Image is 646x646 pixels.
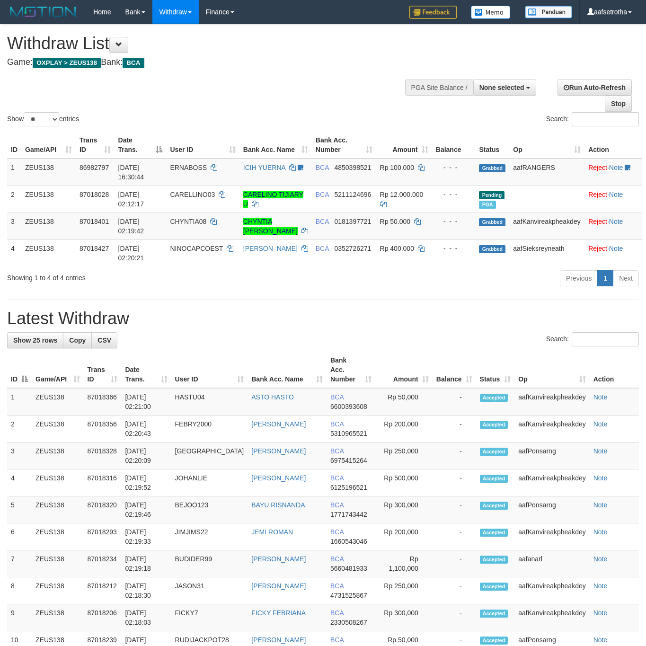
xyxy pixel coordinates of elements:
[330,528,344,536] span: BCA
[572,332,639,346] input: Search:
[330,565,367,572] span: Copy 5660481933 to clipboard
[80,164,109,171] span: 86982797
[330,582,344,590] span: BCA
[32,352,84,388] th: Game/API: activate to sort column ascending
[32,550,84,577] td: ZEUS138
[171,442,248,469] td: [GEOGRAPHIC_DATA]
[409,6,457,19] img: Feedback.jpg
[479,84,524,91] span: None selected
[525,6,572,18] img: panduan.png
[546,332,639,346] label: Search:
[514,604,589,631] td: aafKanvireakpheakdey
[251,501,305,509] a: BAYU RISNANDA
[479,164,505,172] span: Grabbed
[558,80,632,96] a: Run Auto-Refresh
[509,239,584,266] td: aafSieksreyneath
[84,496,122,523] td: 87018320
[375,604,433,631] td: Rp 300,000
[69,336,86,344] span: Copy
[121,523,171,550] td: [DATE] 02:19:33
[7,5,79,19] img: MOTION_logo.png
[590,352,639,388] th: Action
[251,555,306,563] a: [PERSON_NAME]
[479,201,496,209] span: Marked by aafanarl
[480,637,508,645] span: Accepted
[433,604,476,631] td: -
[7,523,32,550] td: 6
[121,550,171,577] td: [DATE] 02:19:18
[251,636,306,644] a: [PERSON_NAME]
[593,447,608,455] a: Note
[170,191,215,198] span: CARELLINO03
[243,191,303,208] a: CARELINO TIJIARY U
[7,352,32,388] th: ID: activate to sort column descending
[588,164,607,171] a: Reject
[480,610,508,618] span: Accepted
[334,218,371,225] span: Copy 0181397721 to clipboard
[433,469,476,496] td: -
[380,191,424,198] span: Rp 12.000.000
[121,388,171,416] td: [DATE] 02:21:00
[121,469,171,496] td: [DATE] 02:19:52
[7,442,32,469] td: 3
[479,218,505,226] span: Grabbed
[330,484,367,491] span: Copy 6125196521 to clipboard
[593,501,608,509] a: Note
[330,609,344,617] span: BCA
[471,6,511,19] img: Button%20Memo.svg
[170,164,207,171] span: ERNABOSS
[330,511,367,518] span: Copy 1771743442 to clipboard
[33,58,101,68] span: OXPLAY > ZEUS138
[433,442,476,469] td: -
[593,474,608,482] a: Note
[7,388,32,416] td: 1
[375,523,433,550] td: Rp 200,000
[7,469,32,496] td: 4
[80,191,109,198] span: 87018028
[433,416,476,442] td: -
[21,239,76,266] td: ZEUS138
[514,442,589,469] td: aafPonsarng
[248,352,327,388] th: Bank Acc. Name: activate to sort column ascending
[121,442,171,469] td: [DATE] 02:20:09
[584,132,642,159] th: Action
[7,58,421,67] h4: Game: Bank:
[21,132,76,159] th: Game/API: activate to sort column ascending
[123,58,144,68] span: BCA
[243,245,298,252] a: [PERSON_NAME]
[7,309,639,328] h1: Latest Withdraw
[330,393,344,401] span: BCA
[480,583,508,591] span: Accepted
[588,245,607,252] a: Reject
[375,442,433,469] td: Rp 250,000
[84,523,122,550] td: 87018293
[593,555,608,563] a: Note
[84,388,122,416] td: 87018366
[376,132,432,159] th: Amount: activate to sort column ascending
[514,577,589,604] td: aafKanvireakpheakdey
[121,352,171,388] th: Date Trans.: activate to sort column ascending
[84,352,122,388] th: Trans ID: activate to sort column ascending
[330,538,367,545] span: Copy 1660543046 to clipboard
[330,636,344,644] span: BCA
[480,502,508,510] span: Accepted
[480,529,508,537] span: Accepted
[593,420,608,428] a: Note
[514,550,589,577] td: aafanarl
[7,159,21,186] td: 1
[380,218,411,225] span: Rp 50.000
[473,80,536,96] button: None selected
[405,80,473,96] div: PGA Site Balance /
[546,112,639,126] label: Search:
[609,164,623,171] a: Note
[97,336,111,344] span: CSV
[21,186,76,212] td: ZEUS138
[7,212,21,239] td: 3
[432,132,476,159] th: Balance
[597,270,613,286] a: 1
[584,186,642,212] td: ·
[316,245,329,252] span: BCA
[7,269,262,283] div: Showing 1 to 4 of 4 entries
[121,416,171,442] td: [DATE] 02:20:43
[76,132,115,159] th: Trans ID: activate to sort column ascending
